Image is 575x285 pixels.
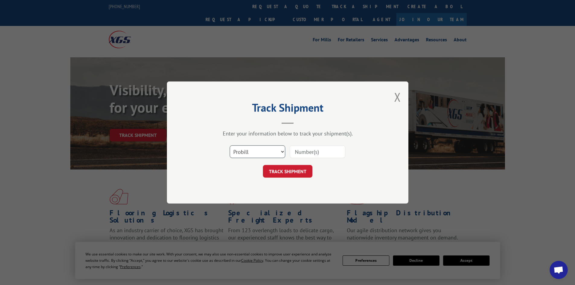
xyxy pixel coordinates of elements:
button: Close modal [394,89,401,105]
h2: Track Shipment [197,103,378,115]
div: Enter your information below to track your shipment(s). [197,130,378,137]
input: Number(s) [290,145,345,158]
button: TRACK SHIPMENT [263,165,312,178]
div: Open chat [550,261,568,279]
